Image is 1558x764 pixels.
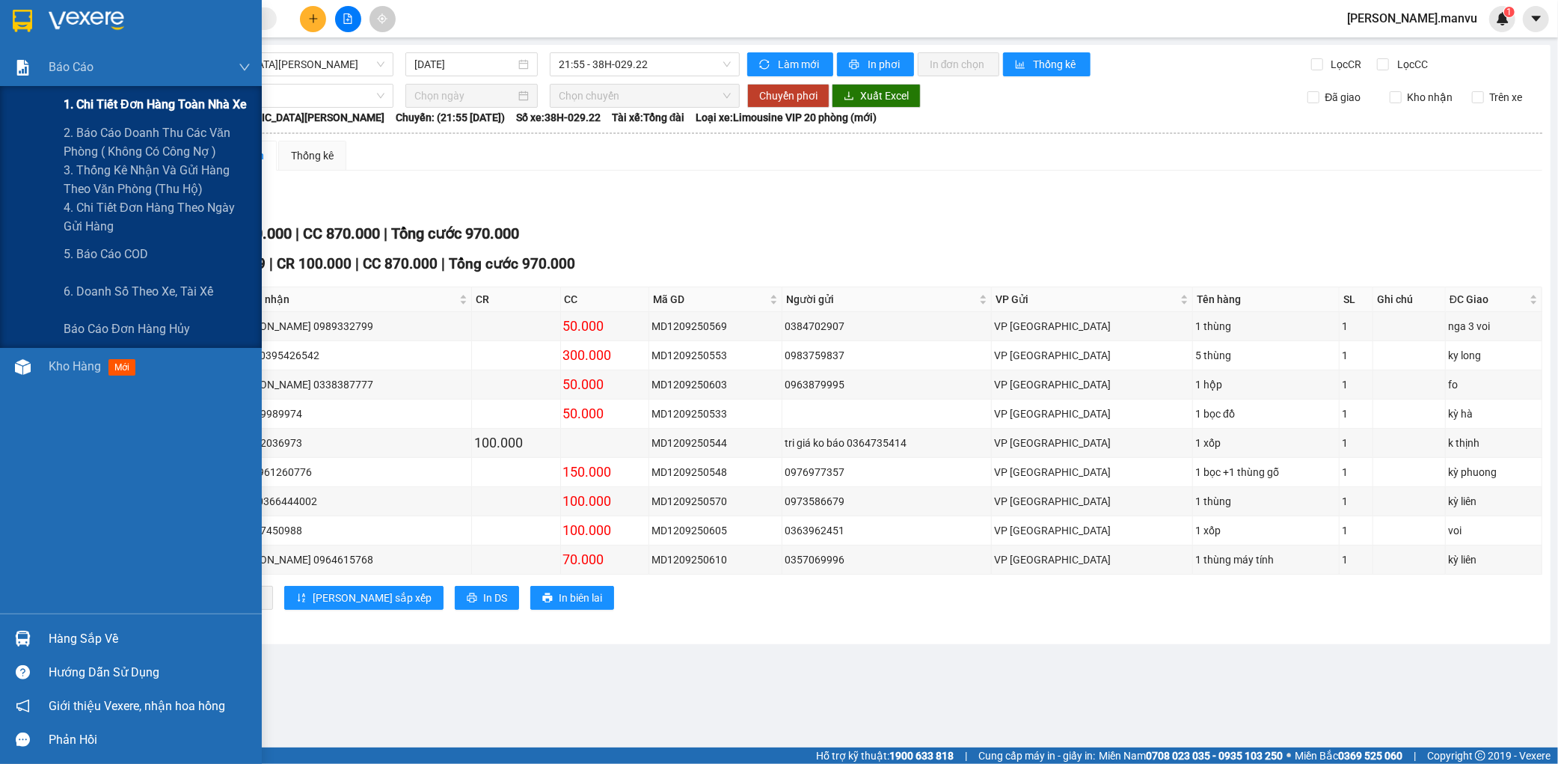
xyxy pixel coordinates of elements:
[291,147,334,164] div: Thống kê
[994,464,1190,480] div: VP [GEOGRAPHIC_DATA]
[64,245,148,263] span: 5. Báo cáo COD
[49,661,251,684] div: Hướng dẫn sử dụng
[559,53,731,76] span: 21:55 - 38H-029.22
[994,522,1190,539] div: VP [GEOGRAPHIC_DATA]
[441,255,445,272] span: |
[786,291,976,308] span: Người gửi
[474,433,558,453] div: 100.000
[516,109,601,126] span: Số xe: 38H-029.22
[15,359,31,375] img: warehouse-icon
[1003,52,1091,76] button: bar-chartThống kê
[1195,493,1337,510] div: 1 thùng
[1448,551,1539,568] div: kỳ liên
[49,628,251,650] div: Hàng sắp về
[231,347,469,364] div: giang 0395426542
[269,255,273,272] span: |
[994,318,1190,334] div: VP [GEOGRAPHIC_DATA]
[239,61,251,73] span: down
[1342,318,1370,334] div: 1
[49,359,101,373] span: Kho hàng
[649,370,782,400] td: MD1209250603
[1195,376,1337,393] div: 1 hộp
[1448,522,1539,539] div: voi
[1342,435,1370,451] div: 1
[1015,59,1028,71] span: bar-chart
[1146,750,1283,762] strong: 0708 023 035 - 0935 103 250
[530,586,614,610] button: printerIn biên lai
[455,586,519,610] button: printerIn DS
[778,56,821,73] span: Làm mới
[296,593,307,605] span: sort-ascending
[996,291,1177,308] span: VP Gửi
[785,318,989,334] div: 0384702907
[64,161,251,198] span: 3. Thống kê nhận và gửi hàng theo văn phòng (thu hộ)
[785,493,989,510] div: 0973586679
[994,551,1190,568] div: VP [GEOGRAPHIC_DATA]
[363,255,438,272] span: CC 870.000
[1195,464,1337,480] div: 1 bọc +1 thùng gỗ
[785,551,989,568] div: 0357069996
[1340,287,1373,312] th: SL
[1448,464,1539,480] div: kỳ phuong
[277,255,352,272] span: CR 100.000
[1523,6,1549,32] button: caret-down
[816,748,954,764] span: Hỗ trợ kỹ thuật:
[1342,522,1370,539] div: 1
[992,429,1193,458] td: VP Mỹ Đình
[1448,376,1539,393] div: fo
[231,551,469,568] div: [PERSON_NAME] 0964615768
[992,458,1193,487] td: VP Mỹ Đình
[759,59,772,71] span: sync
[414,56,515,73] input: 12/09/2025
[1335,9,1489,28] span: [PERSON_NAME].manvu
[1319,89,1367,106] span: Đã giao
[1496,12,1509,25] img: icon-new-feature
[64,95,247,114] span: 1. Chi tiết đơn hàng toàn nhà xe
[396,109,505,126] span: Chuyến: (21:55 [DATE])
[992,400,1193,429] td: VP Mỹ Đình
[696,109,877,126] span: Loại xe: Limousine VIP 20 phòng (mới)
[651,493,779,510] div: MD1209250570
[231,406,469,422] div: kt 0329989974
[651,464,779,480] div: MD1209250548
[384,224,387,242] span: |
[844,91,854,103] span: download
[918,52,999,76] button: In đơn chọn
[49,58,93,76] span: Báo cáo
[994,493,1190,510] div: VP [GEOGRAPHIC_DATA]
[1484,89,1529,106] span: Trên xe
[1286,753,1291,759] span: ⚪️
[653,291,767,308] span: Mã GD
[313,590,432,606] span: [PERSON_NAME] sắp xếp
[860,88,909,104] span: Xuất Excel
[1325,56,1364,73] span: Lọc CR
[231,376,469,393] div: [PERSON_NAME] 0338387777
[785,347,989,364] div: 0983759837
[1342,376,1370,393] div: 1
[651,347,779,364] div: MD1209250553
[785,376,989,393] div: 0963879995
[563,491,647,512] div: 100.000
[649,400,782,429] td: MD1209250533
[414,88,515,104] input: Chọn ngày
[1504,7,1515,17] sup: 1
[1195,347,1337,364] div: 5 thùng
[13,10,32,32] img: logo-vxr
[64,123,251,161] span: 2. Báo cáo doanh thu các văn phòng ( không có công nợ )
[1193,287,1340,312] th: Tên hàng
[561,287,650,312] th: CC
[16,665,30,679] span: question-circle
[559,85,731,107] span: Chọn chuyến
[965,748,967,764] span: |
[649,429,782,458] td: MD1209250544
[15,631,31,647] img: warehouse-icon
[994,347,1190,364] div: VP [GEOGRAPHIC_DATA]
[651,318,779,334] div: MD1209250569
[1448,493,1539,510] div: kỳ liên
[64,282,213,301] span: 6. Doanh số theo xe, tài xế
[1195,406,1337,422] div: 1 bọc đồ
[1448,406,1539,422] div: kỳ hà
[978,748,1095,764] span: Cung cấp máy in - giấy in:
[391,224,519,242] span: Tổng cước 970.000
[1448,318,1539,334] div: nga 3 voi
